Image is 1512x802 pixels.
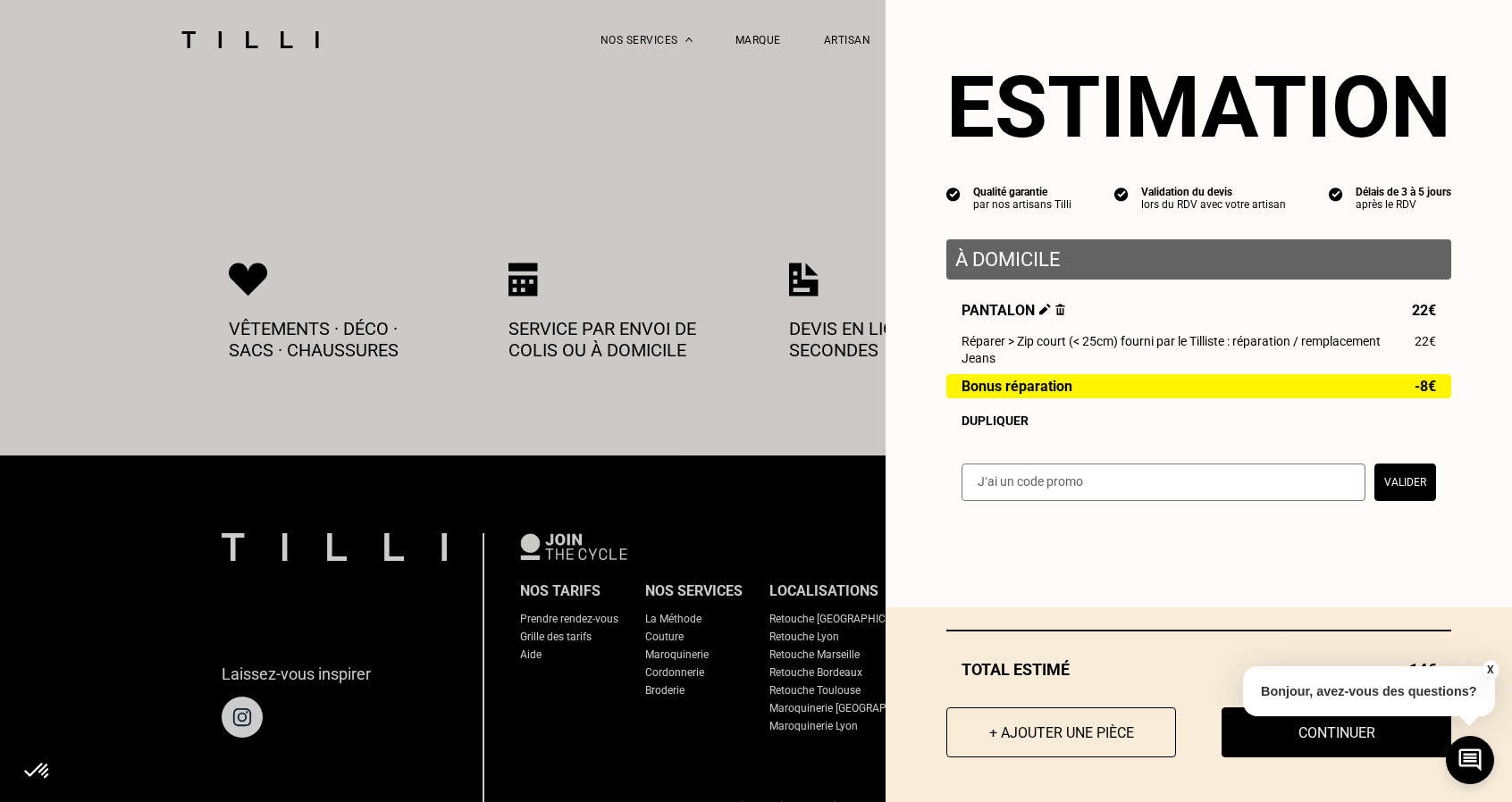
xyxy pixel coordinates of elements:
div: Qualité garantie [973,186,1071,198]
button: + Ajouter une pièce [946,707,1176,757]
button: X [1481,660,1499,680]
img: icon list info [946,186,961,202]
div: lors du RDV avec votre artisan [1141,198,1286,211]
button: Valider [1374,464,1436,501]
section: Estimation [946,57,1451,157]
div: Validation du devis [1141,186,1286,198]
img: icon list info [1329,186,1343,202]
div: après le RDV [1356,198,1451,211]
span: Réparer > Zip court (< 25cm) fourni par le Tilliste : réparation / remplacement [962,334,1381,348]
span: 22€ [1412,302,1436,319]
img: icon list info [1114,186,1129,202]
input: J‘ai un code promo [962,464,1365,501]
span: Bonus réparation [962,379,1072,394]
img: Supprimer [1055,304,1065,315]
img: Éditer [1039,304,1051,315]
p: À domicile [955,248,1442,271]
div: Dupliquer [962,414,1436,428]
span: 22€ [1415,334,1436,348]
div: par nos artisans Tilli [973,198,1071,211]
p: Bonjour, avez-vous des questions? [1243,666,1495,716]
span: Jeans [962,351,995,365]
button: Continuer [1222,707,1451,757]
div: Délais de 3 à 5 jours [1356,186,1451,198]
div: Total estimé [946,660,1451,679]
span: Pantalon [962,302,1065,319]
span: -8€ [1415,379,1436,394]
